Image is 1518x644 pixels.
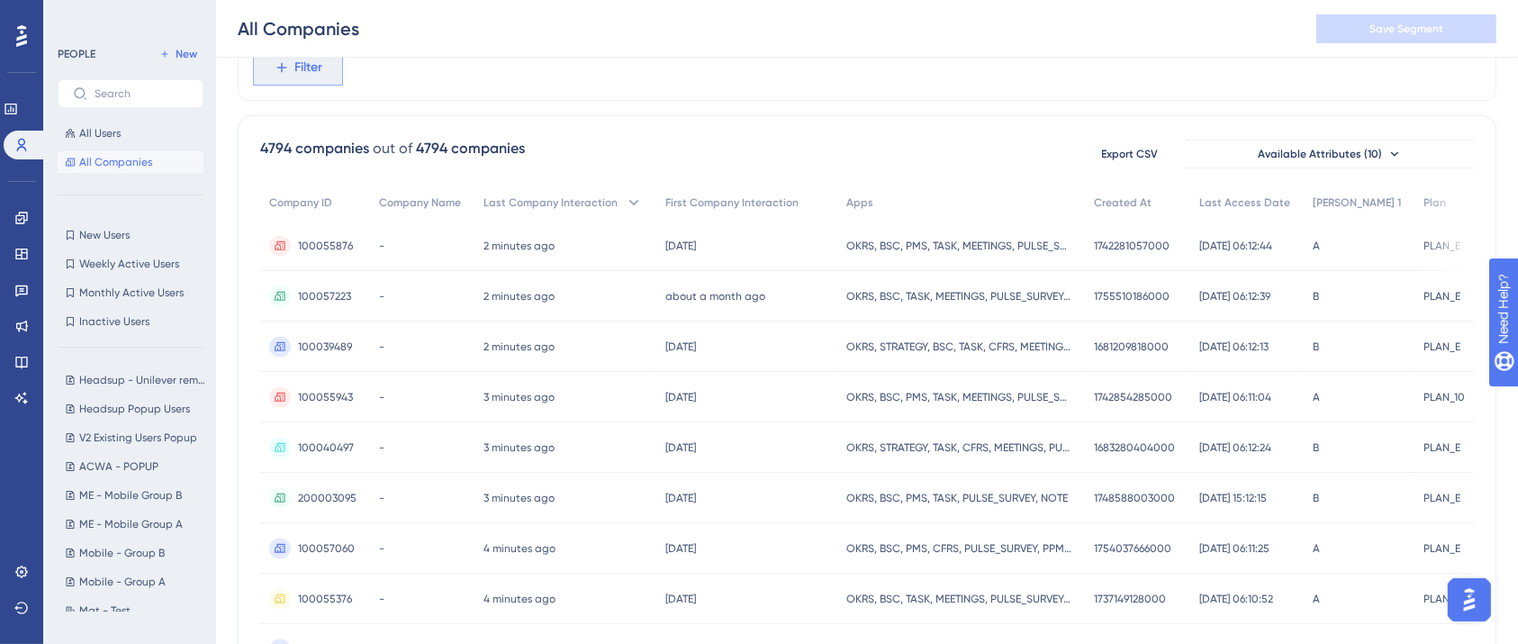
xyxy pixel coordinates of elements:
button: Mat - Test [58,600,214,621]
span: B [1313,491,1319,505]
span: Last Company Interaction [483,195,618,210]
time: 4 minutes ago [483,542,556,555]
time: [DATE] [665,593,696,605]
span: 1681209818000 [1094,340,1169,354]
div: All Companies [238,16,359,41]
button: ME - Mobile Group A [58,513,214,535]
span: A [1313,541,1320,556]
span: Company ID [269,195,332,210]
span: 100055376 [298,592,352,606]
button: Weekly Active Users [58,253,203,275]
span: Save Segment [1369,22,1443,36]
time: 2 minutes ago [483,340,555,353]
span: - [379,390,384,404]
span: ME - Mobile Group A [79,517,183,531]
span: - [379,239,384,253]
span: Headsup - Unilever removed [79,373,207,387]
button: V2 Existing Users Popup [58,427,214,449]
span: Export CSV [1102,147,1159,161]
span: 1755510186000 [1094,289,1170,304]
span: Inactive Users [79,314,149,329]
span: [DATE] 06:12:13 [1199,340,1269,354]
span: [DATE] 06:12:44 [1199,239,1272,253]
button: Mobile - Group A [58,571,214,593]
span: 100057223 [298,289,351,304]
time: [DATE] [665,340,696,353]
span: 1748588003000 [1094,491,1175,505]
span: [DATE] 06:11:25 [1199,541,1270,556]
span: OKRS, BSC, TASK, MEETINGS, PULSE_SURVEY, PPM, NOTE [846,592,1071,606]
span: Last Access Date [1199,195,1290,210]
span: 100039489 [298,340,352,354]
span: All Companies [79,155,152,169]
div: PEOPLE [58,47,95,61]
span: 1742281057000 [1094,239,1170,253]
button: ME - Mobile Group B [58,485,214,506]
span: PLAN_E [1423,340,1460,354]
button: All Users [58,122,203,144]
span: - [379,541,384,556]
span: A [1313,390,1320,404]
time: [DATE] [665,391,696,404]
span: 1737149128000 [1094,592,1166,606]
span: ME - Mobile Group B [79,488,182,503]
span: Mat - Test [79,603,131,618]
button: Mobile - Group B [58,542,214,564]
span: Created At [1094,195,1152,210]
time: about a month ago [665,290,765,303]
span: Mobile - Group B [79,546,165,560]
span: - [379,491,384,505]
button: New [153,43,203,65]
span: Filter [295,57,323,78]
span: ACWA - POPUP [79,459,158,474]
span: 100055943 [298,390,353,404]
span: Need Help? [42,5,113,26]
time: [DATE] [665,542,696,555]
span: 100040497 [298,440,354,455]
span: - [379,440,384,455]
span: A [1313,592,1320,606]
span: [DATE] 06:12:24 [1199,440,1271,455]
button: All Companies [58,151,203,173]
button: Inactive Users [58,311,203,332]
span: 200003095 [298,491,357,505]
span: OKRS, BSC, PMS, TASK, MEETINGS, PULSE_SURVEY, PPM, NOTE [846,239,1071,253]
span: [DATE] 06:10:52 [1199,592,1273,606]
span: - [379,340,384,354]
time: 3 minutes ago [483,492,555,504]
div: 4794 companies [416,138,525,159]
span: PLAN_10 [1423,390,1465,404]
span: PLAN_E [1423,440,1460,455]
span: Company Name [379,195,461,210]
time: [DATE] [665,492,696,504]
button: Save Segment [1316,14,1496,43]
span: First Company Interaction [665,195,799,210]
span: Monthly Active Users [79,286,184,300]
span: B [1313,440,1319,455]
span: OKRS, BSC, PMS, CFRS, PULSE_SURVEY, PPM, NOTE [846,541,1071,556]
span: 1742854285000 [1094,390,1172,404]
time: 3 minutes ago [483,391,555,404]
span: OKRS, BSC, TASK, MEETINGS, PULSE_SURVEY, PPM, NOTE [846,289,1071,304]
button: Export CSV [1085,140,1175,168]
time: 2 minutes ago [483,290,555,303]
span: Mobile - Group A [79,575,166,589]
span: PLAN_10 [1423,592,1465,606]
span: PLAN_E [1423,491,1460,505]
button: ACWA - POPUP [58,456,214,477]
span: OKRS, BSC, PMS, TASK, MEETINGS, PULSE_SURVEY, PPM, NOTE [846,390,1071,404]
span: V2 Existing Users Popup [79,431,197,445]
span: OKRS, STRATEGY, TASK, CFRS, MEETINGS, PULSE_SURVEY, PPM, NOTE [846,440,1071,455]
span: PLAN_E [1423,289,1460,304]
span: 100057060 [298,541,355,556]
button: Headsup Popup Users [58,398,214,420]
span: Apps [846,195,873,210]
button: New Users [58,224,203,246]
span: A [1313,239,1320,253]
span: New [176,47,197,61]
span: All Users [79,126,121,141]
span: - [379,289,384,304]
span: PLAN_E [1423,541,1460,556]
